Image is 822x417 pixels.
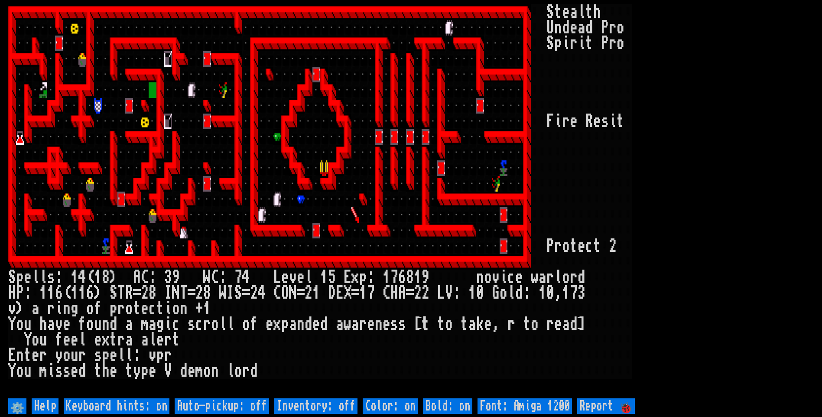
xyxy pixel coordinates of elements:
div: C [141,270,149,285]
div: p [281,316,289,332]
div: c [195,316,203,332]
div: e [149,363,156,379]
div: 1 [47,285,55,301]
div: 8 [203,285,211,301]
div: o [242,316,250,332]
div: o [211,316,219,332]
div: r [203,316,211,332]
div: e [71,363,78,379]
div: a [32,301,39,316]
div: l [125,348,133,363]
div: 6 [55,285,63,301]
div: ) [16,301,24,316]
div: U [546,20,554,36]
div: r [39,348,47,363]
div: v [8,301,16,316]
div: F [546,114,554,129]
div: e [94,332,102,348]
div: o [562,270,570,285]
div: C [211,270,219,285]
div: V [164,363,172,379]
div: e [383,316,390,332]
div: e [570,20,578,36]
div: r [546,316,554,332]
div: P [601,36,609,51]
div: u [39,332,47,348]
div: 2 [141,285,149,301]
div: 8 [406,270,414,285]
div: o [63,348,71,363]
div: u [24,363,32,379]
div: i [164,301,172,316]
div: e [71,332,78,348]
div: T [117,285,125,301]
div: o [617,20,624,36]
div: s [188,316,195,332]
div: t [585,4,593,20]
div: 3 [164,270,172,285]
div: f [78,316,86,332]
div: c [149,301,156,316]
div: e [570,114,578,129]
div: d [578,270,585,285]
div: p [141,363,149,379]
div: 0 [476,285,484,301]
div: e [562,4,570,20]
div: y [133,363,141,379]
input: Report 🐞 [577,398,635,414]
div: 9 [422,270,429,285]
div: e [110,348,117,363]
div: R [125,285,133,301]
div: a [351,316,359,332]
div: a [289,316,297,332]
div: o [500,285,507,301]
div: 2 [422,285,429,301]
div: o [484,270,492,285]
div: = [188,285,195,301]
div: X [344,285,351,301]
div: A [398,285,406,301]
div: u [24,316,32,332]
div: w [531,270,539,285]
div: l [39,270,47,285]
div: s [55,363,63,379]
div: W [219,285,227,301]
div: t [585,36,593,51]
div: p [110,301,117,316]
div: a [141,332,149,348]
div: : [55,270,63,285]
div: l [554,270,562,285]
div: R [585,114,593,129]
input: Help [32,398,58,414]
div: t [172,332,180,348]
div: N [289,285,297,301]
div: l [149,332,156,348]
div: s [63,363,71,379]
div: E [8,348,16,363]
input: Keyboard hints: on [64,398,169,414]
div: i [554,114,562,129]
div: x [102,332,110,348]
div: 7 [367,285,375,301]
div: l [117,348,125,363]
div: e [554,316,562,332]
div: n [375,316,383,332]
div: o [172,301,180,316]
div: 1 [359,285,367,301]
div: r [117,301,125,316]
div: r [117,332,125,348]
div: s [390,316,398,332]
div: l [578,4,585,20]
div: : [523,285,531,301]
div: , [492,316,500,332]
div: a [562,316,570,332]
div: s [398,316,406,332]
div: y [55,348,63,363]
input: Color: on [363,398,418,414]
div: f [250,316,258,332]
div: o [562,238,570,254]
div: n [16,348,24,363]
div: S [546,36,554,51]
div: e [297,270,305,285]
div: 5 [328,270,336,285]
